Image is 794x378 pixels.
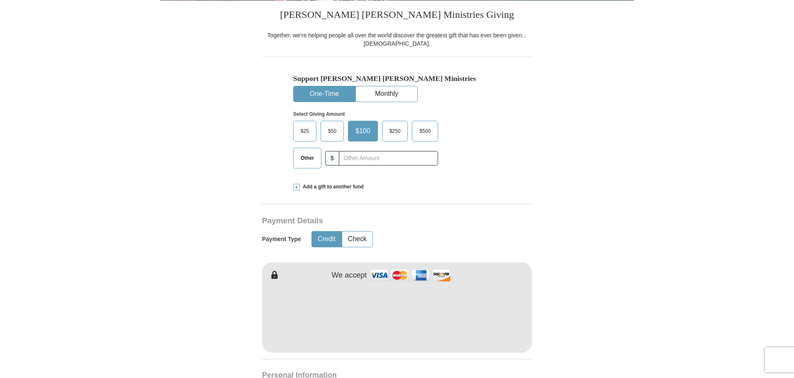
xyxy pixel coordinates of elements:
button: Monthly [356,86,417,102]
h3: Payment Details [262,216,474,226]
span: $25 [297,125,313,137]
div: Together, we're helping people all over the world discover the greatest gift that has ever been g... [262,31,532,48]
span: $500 [415,125,435,137]
span: $50 [324,125,341,137]
h4: We accept [332,271,367,280]
span: $100 [351,125,375,137]
input: Other Amount [339,151,438,166]
span: Add a gift to another fund [300,183,364,190]
button: Credit [312,232,341,247]
span: $250 [385,125,405,137]
button: One-Time [294,86,355,102]
h5: Support [PERSON_NAME] [PERSON_NAME] Ministries [293,74,501,83]
span: $ [325,151,339,166]
span: Other [297,152,318,164]
h5: Payment Type [262,236,301,243]
h3: [PERSON_NAME] [PERSON_NAME] Ministries Giving [262,0,532,31]
button: Check [342,232,372,247]
strong: Select Giving Amount [293,111,345,117]
img: credit cards accepted [369,266,452,284]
